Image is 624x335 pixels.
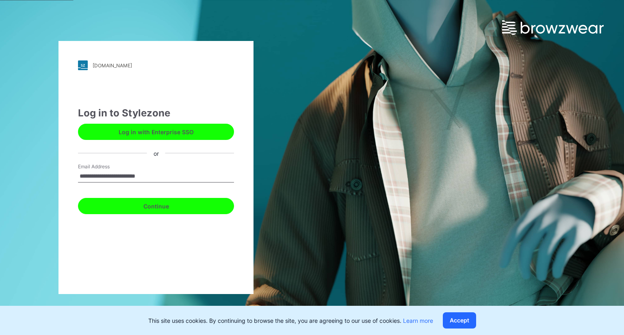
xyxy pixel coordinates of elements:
[78,163,135,170] label: Email Address
[443,312,476,329] button: Accept
[403,317,433,324] a: Learn more
[78,60,88,70] img: stylezone-logo.562084cfcfab977791bfbf7441f1a819.svg
[93,62,132,69] div: [DOMAIN_NAME]
[78,198,234,214] button: Continue
[147,149,165,157] div: or
[78,124,234,140] button: Log in with Enterprise SSO
[78,106,234,120] div: Log in to Stylezone
[502,20,604,35] img: browzwear-logo.e42bd6dac1945053ebaf764b6aa21510.svg
[148,316,433,325] p: This site uses cookies. By continuing to browse the site, you are agreeing to our use of cookies.
[78,60,234,70] a: [DOMAIN_NAME]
